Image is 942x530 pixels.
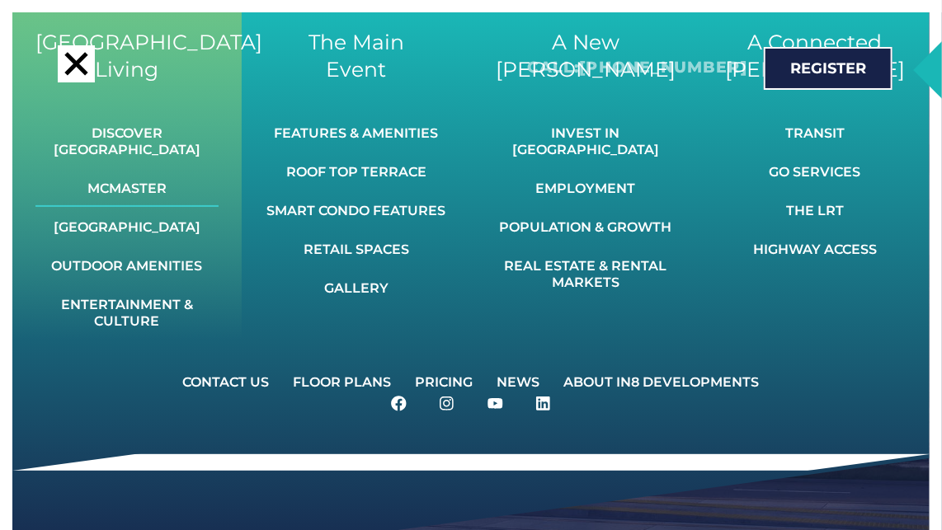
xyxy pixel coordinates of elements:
[487,364,551,401] a: News
[267,193,446,229] a: Smart Condo Features
[267,154,446,190] a: Roof Top Terrace
[267,270,446,307] a: Gallery
[267,115,446,152] a: Features & Amenities
[35,171,219,207] a: McMaster
[753,193,877,229] a: The LRT
[753,115,877,152] a: Transit
[790,61,866,76] span: Register
[494,115,677,168] a: Invest In [GEOGRAPHIC_DATA]
[580,58,747,77] a: [PHONE_NUMBER]
[283,364,403,401] a: Floor Plans
[494,171,677,207] a: Employment
[35,115,219,168] a: Discover [GEOGRAPHIC_DATA]
[494,115,677,301] nav: Menu
[494,209,677,246] a: Population & Growth
[753,232,877,268] a: Highway Access
[267,232,446,268] a: Retail Spaces
[764,47,893,90] a: Register
[35,287,219,340] a: Entertainment & Culture
[267,115,446,307] nav: Menu
[527,58,747,78] h2: Call:
[753,115,877,268] nav: Menu
[405,364,484,401] a: Pricing
[35,115,219,340] nav: Menu
[172,364,280,401] a: Contact Us
[35,209,219,246] a: [GEOGRAPHIC_DATA]
[172,364,770,401] nav: Menu
[753,154,877,190] a: GO Services
[553,364,770,401] a: About IN8 Developments
[35,248,219,284] a: Outdoor Amenities
[494,248,677,301] a: Real Estate & Rental Markets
